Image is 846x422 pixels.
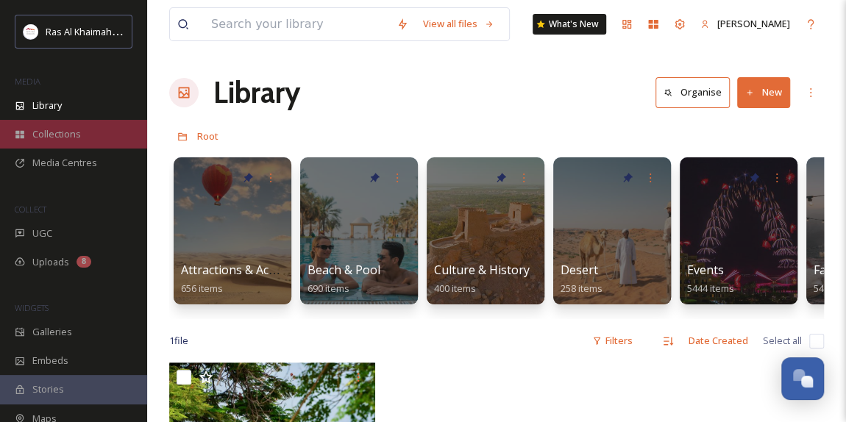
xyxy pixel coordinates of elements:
a: Root [197,127,218,145]
span: 656 items [181,282,223,295]
a: Events5444 items [687,263,734,295]
span: Stories [32,382,64,396]
a: Library [213,71,300,115]
span: UGC [32,226,52,240]
a: [PERSON_NAME] [693,10,797,38]
span: Desert [561,262,598,278]
div: Filters [585,326,640,355]
span: 400 items [434,282,476,295]
img: Logo_RAKTDA_RGB-01.png [24,24,38,39]
a: Organise [655,77,737,107]
span: Culture & History [434,262,530,278]
span: Embeds [32,354,68,368]
a: Beach & Pool690 items [308,263,380,295]
a: Culture & History400 items [434,263,530,295]
a: View all files [416,10,502,38]
div: Date Created [681,326,756,355]
button: New [737,77,790,107]
span: COLLECT [15,204,46,215]
span: 5444 items [687,282,734,295]
span: 258 items [561,282,602,295]
span: 690 items [308,282,349,295]
span: Ras Al Khaimah Tourism Development Authority [46,24,254,38]
span: 1 file [169,334,188,348]
input: Search your library [204,8,389,40]
button: Organise [655,77,730,107]
span: Select all [763,334,802,348]
span: WIDGETS [15,302,49,313]
span: Attractions & Activities [181,262,305,278]
span: Events [687,262,724,278]
span: MEDIA [15,76,40,87]
div: 8 [77,256,91,268]
a: Attractions & Activities656 items [181,263,305,295]
span: Uploads [32,255,69,269]
span: Media Centres [32,156,97,170]
span: [PERSON_NAME] [717,17,790,30]
span: Root [197,129,218,143]
span: Beach & Pool [308,262,380,278]
span: Collections [32,127,81,141]
button: Open Chat [781,357,824,400]
span: Galleries [32,325,72,339]
a: Desert258 items [561,263,602,295]
span: Library [32,99,62,112]
a: What's New [533,14,606,35]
